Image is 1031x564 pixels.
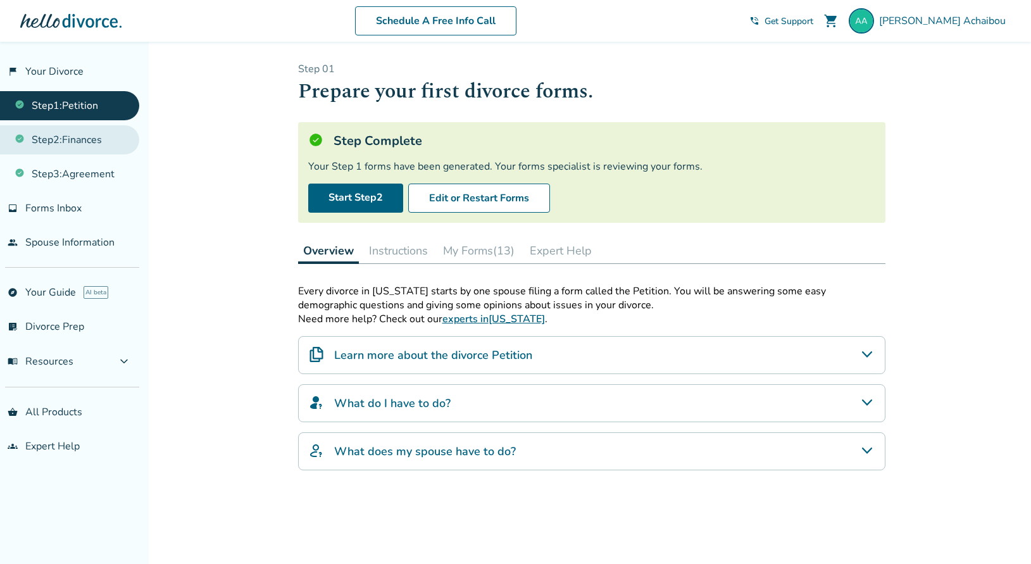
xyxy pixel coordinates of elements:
[879,14,1011,28] span: [PERSON_NAME] Achaibou
[298,238,359,264] button: Overview
[308,160,875,173] div: Your Step 1 forms have been generated. Your forms specialist is reviewing your forms.
[298,76,885,107] h1: Prepare your first divorce forms.
[298,62,885,76] p: Step 0 1
[309,443,324,458] img: What does my spouse have to do?
[749,15,813,27] a: phone_in_talkGet Support
[355,6,516,35] a: Schedule A Free Info Call
[334,347,532,363] h4: Learn more about the divorce Petition
[116,354,132,369] span: expand_more
[84,286,108,299] span: AI beta
[298,312,885,326] p: Need more help? Check out our .
[8,322,18,332] span: list_alt_check
[849,8,874,34] img: amy.ennis@gmail.com
[765,15,813,27] span: Get Support
[8,441,18,451] span: groups
[364,238,433,263] button: Instructions
[408,184,550,213] button: Edit or Restart Forms
[8,354,73,368] span: Resources
[25,201,82,215] span: Forms Inbox
[8,356,18,367] span: menu_book
[8,407,18,417] span: shopping_basket
[823,13,839,28] span: shopping_cart
[525,238,597,263] button: Expert Help
[968,503,1031,564] iframe: Chat Widget
[8,237,18,248] span: people
[309,395,324,410] img: What do I have to do?
[298,432,885,470] div: What does my spouse have to do?
[298,384,885,422] div: What do I have to do?
[334,395,451,411] h4: What do I have to do?
[749,16,759,26] span: phone_in_talk
[334,132,422,149] h5: Step Complete
[309,347,324,362] img: Learn more about the divorce Petition
[442,312,545,326] a: experts in[US_STATE]
[8,287,18,298] span: explore
[298,284,885,312] p: Every divorce in [US_STATE] starts by one spouse filing a form called the Petition. You will be a...
[8,66,18,77] span: flag_2
[8,203,18,213] span: inbox
[298,336,885,374] div: Learn more about the divorce Petition
[438,238,520,263] button: My Forms(13)
[308,184,403,213] a: Start Step2
[334,443,516,460] h4: What does my spouse have to do?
